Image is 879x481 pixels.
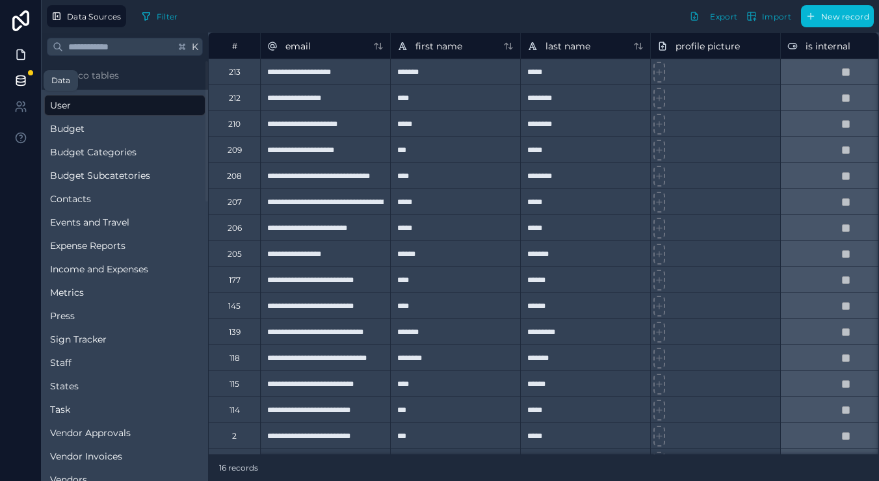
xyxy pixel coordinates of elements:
div: Data [51,75,70,86]
span: Expense Reports [50,239,125,252]
span: States [50,380,79,393]
div: Task [44,399,205,420]
div: Contacts [44,188,205,209]
a: New record [796,5,874,27]
div: 212 [229,93,241,103]
div: Vendor Approvals [44,422,205,443]
button: Noloco tables [44,66,198,84]
div: 115 [230,379,239,389]
div: Budget Categories [44,142,205,162]
button: Data Sources [47,5,126,27]
span: Contacts [50,192,91,205]
span: Income and Expenses [50,263,148,276]
span: New record [821,12,869,21]
span: Task [50,403,70,416]
div: 209 [228,145,242,155]
span: Filter [157,12,178,21]
a: Budget [50,122,197,135]
span: Metrics [50,286,84,299]
div: States [44,376,205,396]
a: Vendor Invoices [50,450,197,463]
span: Data Sources [67,12,122,21]
div: User [44,95,205,116]
span: 16 records [219,463,258,473]
div: Staff [44,352,205,373]
div: 2 [232,431,237,441]
div: 114 [230,405,240,415]
a: Contacts [50,192,197,205]
span: Budget [50,122,85,135]
div: 177 [229,275,241,285]
span: K [190,42,200,51]
div: Metrics [44,282,205,303]
span: Budget Subcatetories [50,169,150,182]
span: Sign Tracker [50,333,107,346]
a: Expense Reports [50,239,197,252]
div: 206 [228,223,242,233]
a: Staff [50,356,197,369]
span: Budget Categories [50,146,137,159]
a: Sign Tracker [50,333,197,346]
span: User [50,99,71,112]
div: Vendor Invoices [44,446,205,467]
a: Press [50,309,197,322]
div: Income and Expenses [44,259,205,279]
span: Press [50,309,75,322]
button: Export [685,5,742,27]
span: Noloco tables [57,69,119,82]
div: 210 [228,119,241,129]
a: Budget Categories [50,146,197,159]
button: New record [801,5,874,27]
div: 145 [228,301,241,311]
span: profile picture [676,40,740,53]
div: Budget [44,118,205,139]
a: States [50,380,197,393]
span: Import [762,12,791,21]
a: Vendor Approvals [50,426,197,439]
a: Task [50,403,197,416]
span: is internal [806,40,850,53]
span: last name [545,40,590,53]
span: Vendor Approvals [50,426,131,439]
a: Budget Subcatetories [50,169,197,182]
div: 213 [229,67,241,77]
button: Import [742,5,796,27]
div: 118 [230,353,240,363]
span: Export [710,12,737,21]
div: 207 [228,197,242,207]
div: Events and Travel [44,212,205,233]
span: first name [415,40,462,53]
a: User [50,99,197,112]
div: Press [44,305,205,326]
span: Staff [50,356,72,369]
div: Budget Subcatetories [44,165,205,186]
span: Events and Travel [50,216,129,229]
div: Sign Tracker [44,329,205,350]
a: Events and Travel [50,216,197,229]
span: Vendor Invoices [50,450,122,463]
div: # [218,41,250,51]
a: Income and Expenses [50,263,197,276]
div: Expense Reports [44,235,205,256]
a: Metrics [50,286,197,299]
div: 139 [229,327,241,337]
button: Filter [137,6,183,26]
div: 205 [228,249,242,259]
div: 208 [227,171,242,181]
span: email [285,40,311,53]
